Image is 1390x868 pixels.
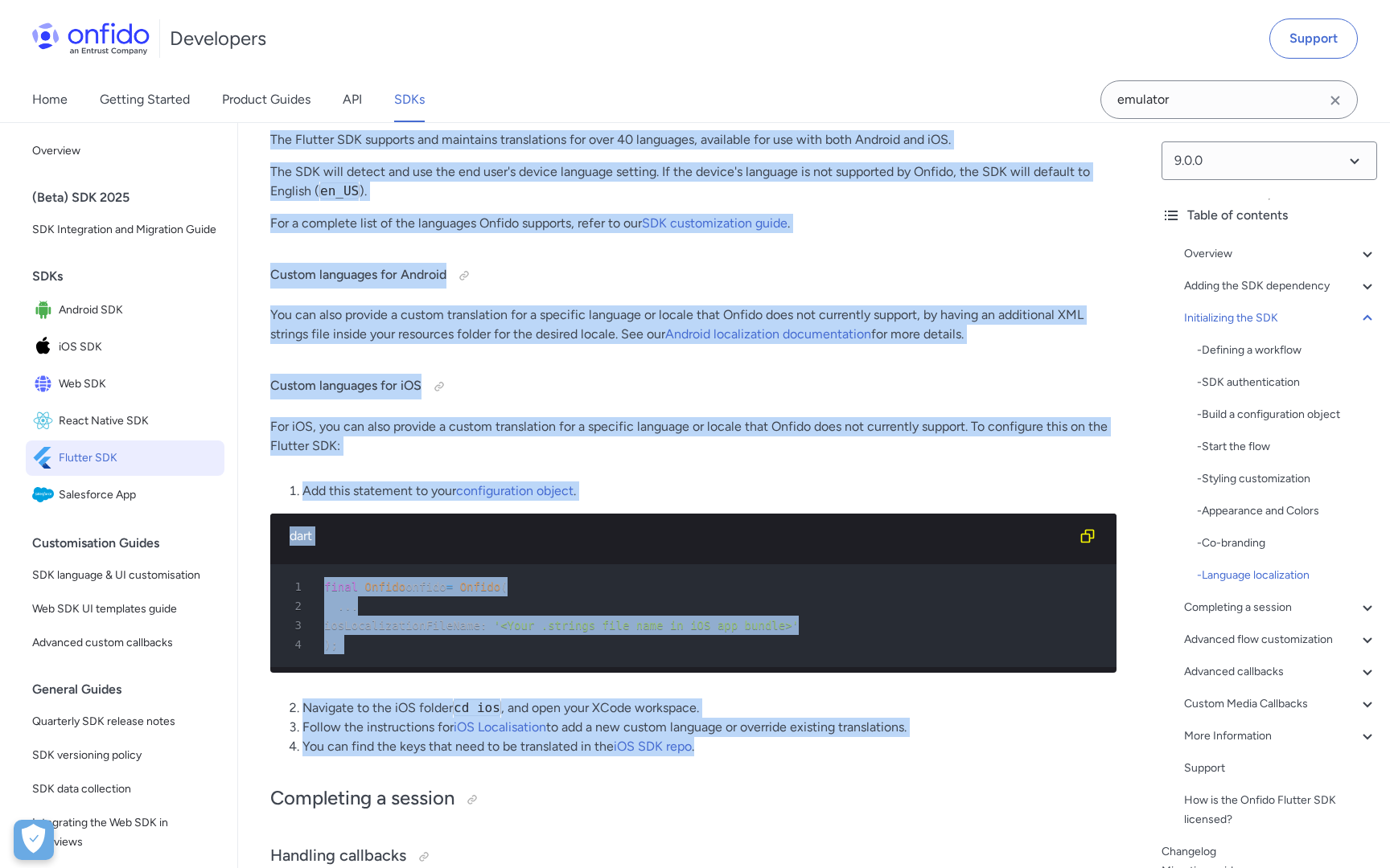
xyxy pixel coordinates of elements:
[270,214,1117,233] p: For a complete list of the languages Onfido supports, refer to our .
[270,162,1117,201] p: The SDK will detect and use the end user's device language setting. If the device's language is n...
[302,737,1117,756] li: You can find the keys that need to be translated in the .
[324,580,358,593] span: final
[1197,502,1377,521] div: - Appearance and Colors
[26,559,224,592] a: SDK language & UI customisation
[1184,276,1377,296] a: Adding the SDK dependency
[26,403,224,439] a: IconReact Native SDKReact Native SDK
[222,77,310,122] a: Product Guides
[352,600,358,612] span: .
[302,718,1117,737] li: Follow the instructions for to add a new custom language or override existing translations.
[32,746,218,765] span: SDK versioning policy
[26,593,224,625] a: Web SDK UI templates guide
[1197,502,1377,521] a: -Appearance and Colors
[32,182,231,214] div: (Beta) SDK 2025
[32,23,150,55] img: Onfido Logo
[1197,566,1377,585] a: -Language localization
[32,566,218,585] span: SDK language & UI customisation
[1184,662,1377,682] a: Advanced callbacks
[32,484,59,506] img: IconSalesforce App
[32,373,59,395] img: IconWeb SDK
[26,293,224,328] a: IconAndroid SDKAndroid SDK
[32,447,59,469] img: IconFlutter SDK
[59,299,218,321] span: Android SDK
[59,484,218,506] span: Salesforce App
[614,739,692,754] a: iOS SDK repo
[1184,694,1377,714] a: Custom Media Callbacks
[331,638,337,651] span: ;
[405,580,446,593] span: onfido
[319,182,360,199] code: en_US
[1197,405,1377,424] div: - Build a configuration object
[277,635,313,654] span: 4
[26,706,224,738] a: Quarterly SDK release notes
[1197,469,1377,489] a: -Styling customization
[642,215,788,231] a: SDK customization guide
[494,619,799,632] span: '<Your .strings file name in iOS app bundle>'
[1100,80,1358,119] input: Onfido search input field
[14,820,54,860] button: Open Preferences
[32,77,68,122] a: Home
[26,135,224,167] a: Overview
[1184,244,1377,264] a: Overview
[1071,520,1104,552] button: Copy code snippet button
[26,773,224,805] a: SDK data collection
[26,440,224,476] a: IconFlutter SDKFlutter SDK
[59,447,218,469] span: Flutter SDK
[26,214,224,246] a: SDK Integration and Migration Guide
[26,477,224,513] a: IconSalesforce AppSalesforce App
[26,627,224,659] a: Advanced custom callbacks
[1326,91,1345,110] svg: Clear search field button
[1162,206,1377,225] div: Table of contents
[1197,341,1377,360] div: - Defining a workflow
[1184,791,1377,829] a: How is the Onfido Flutter SDK licensed?
[32,336,59,358] img: IconiOS SDK
[454,719,546,735] a: iOS Localisation
[1197,437,1377,457] div: - Start the flow
[26,739,224,772] a: SDK versioning policy
[1184,309,1377,328] a: Initializing the SDK
[1197,373,1377,392] div: - SDK authentication
[277,577,313,596] span: 1
[14,820,54,860] div: Cookie Preferences
[480,619,487,632] span: :
[59,336,218,358] span: iOS SDK
[1184,759,1377,778] a: Support
[1197,469,1377,489] div: - Styling customization
[290,526,1071,546] div: dart
[32,780,218,799] span: SDK data collection
[270,263,1117,289] h4: Custom languages for Android
[460,580,501,593] span: Onfido
[1197,534,1377,553] div: - Co-branding
[1184,630,1377,649] a: Advanced flow customization
[32,674,231,706] div: General Guides
[1184,727,1377,746] a: More Information
[26,330,224,365] a: IconiOS SDKiOS SDK
[365,580,406,593] span: Onfido
[26,807,224,858] a: Integrating the Web SDK in webviews
[59,410,218,432] span: React Native SDK
[32,712,218,731] span: Quarterly SDK release notes
[302,698,1117,718] li: Navigate to the iOS folder , and open your XCode workspace.
[32,813,218,852] span: Integrating the Web SDK in webviews
[1197,341,1377,360] a: -Defining a workflow
[270,417,1117,456] p: For iOS, you can also provide a custom translation for a specific language or locale that Onfido ...
[1197,534,1377,553] a: -Co-branding
[446,580,453,593] span: =
[1197,566,1377,585] div: - Language localization
[1197,437,1377,457] a: -Start the flow
[453,699,501,716] code: cd ios
[344,600,351,612] span: .
[1197,405,1377,424] a: -Build a configuration object
[32,220,218,240] span: SDK Integration and Migration Guide
[26,366,224,402] a: IconWeb SDKWeb SDK
[324,638,331,651] span: )
[32,527,231,559] div: Customisation Guides
[1269,18,1358,59] a: Support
